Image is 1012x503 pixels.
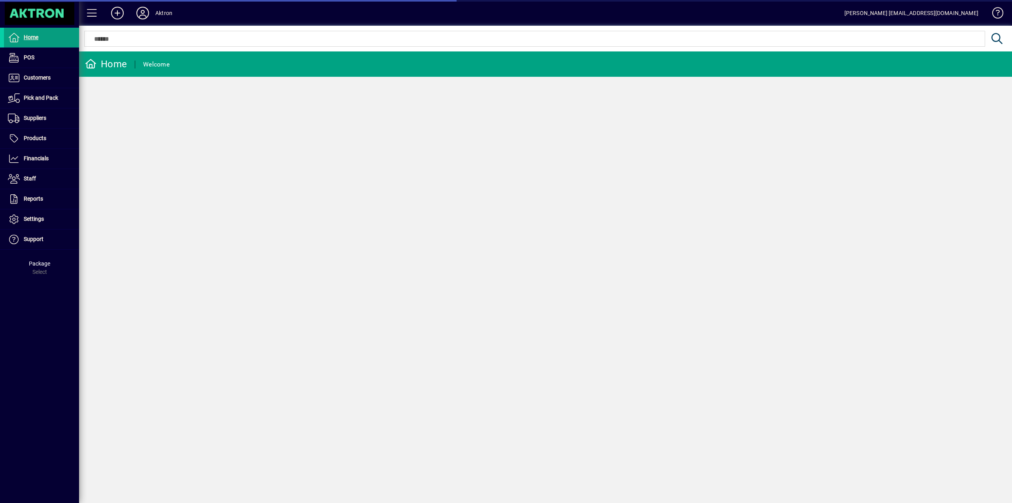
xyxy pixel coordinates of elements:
[24,95,58,101] span: Pick and Pack
[24,54,34,61] span: POS
[4,129,79,148] a: Products
[986,2,1002,27] a: Knowledge Base
[85,58,127,70] div: Home
[4,230,79,249] a: Support
[4,48,79,68] a: POS
[4,68,79,88] a: Customers
[143,58,170,71] div: Welcome
[4,108,79,128] a: Suppliers
[24,216,44,222] span: Settings
[844,7,978,19] div: [PERSON_NAME] [EMAIL_ADDRESS][DOMAIN_NAME]
[4,88,79,108] a: Pick and Pack
[24,175,36,182] span: Staff
[24,74,51,81] span: Customers
[24,196,43,202] span: Reports
[24,135,46,141] span: Products
[155,7,172,19] div: Aktron
[105,6,130,20] button: Add
[4,149,79,169] a: Financials
[4,169,79,189] a: Staff
[4,209,79,229] a: Settings
[4,189,79,209] a: Reports
[130,6,155,20] button: Profile
[24,34,38,40] span: Home
[29,260,50,267] span: Package
[24,155,49,161] span: Financials
[24,236,43,242] span: Support
[24,115,46,121] span: Suppliers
